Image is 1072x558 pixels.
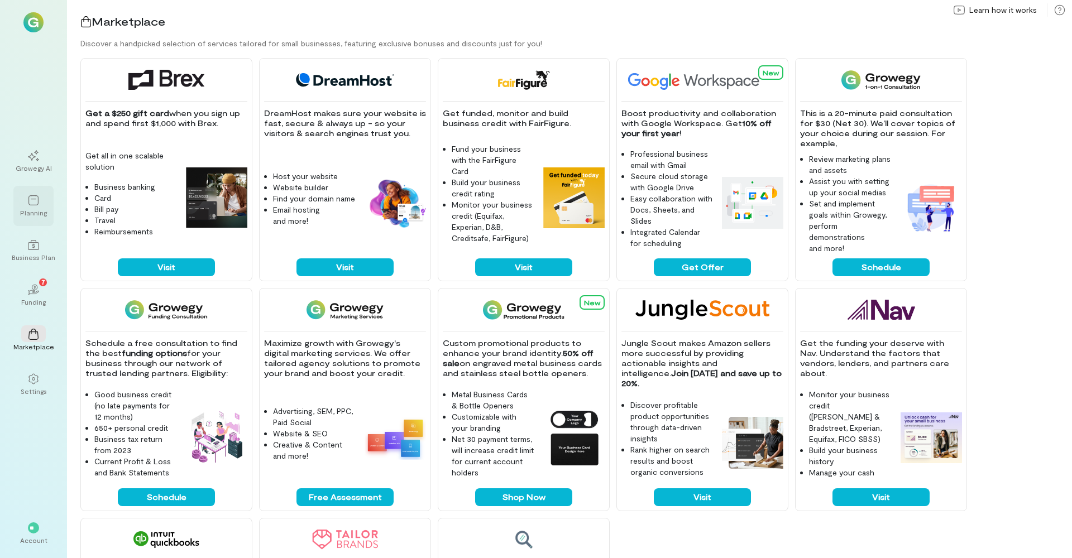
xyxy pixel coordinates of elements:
[94,434,177,456] li: Business tax return from 2023
[630,444,713,478] li: Rank higher on search results and boost organic conversions
[809,445,892,467] li: Build your business history
[273,428,356,439] li: Website & SEO
[630,171,713,193] li: Secure cloud storage with Google Drive
[296,258,394,276] button: Visit
[94,456,177,478] li: Current Profit & Loss and Bank Statements
[85,108,169,118] strong: Get a $250 gift card
[80,38,1072,49] div: Discover a handpicked selection of services tailored for small businesses, featuring exclusive bo...
[13,320,54,360] a: Marketplace
[809,198,892,254] li: Set and implement goals within Growegy, perform demonstrations and more!
[94,215,177,226] li: Travel
[118,488,215,506] button: Schedule
[273,406,356,428] li: Advertising, SEM, PPC, Paid Social
[273,182,356,193] li: Website builder
[94,181,177,193] li: Business banking
[969,4,1037,16] span: Learn how it works
[13,364,54,405] a: Settings
[94,226,177,237] li: Reimbursements
[621,368,784,388] strong: Join [DATE] and save up to 20%.
[85,150,177,172] p: Get all in one scalable solution
[800,108,962,148] p: This is a 20-minute paid consultation for $30 (Net 30). We’ll cover topics of your choice during ...
[809,389,892,445] li: Monitor your business credit ([PERSON_NAME] & Bradstreet, Experian, Equifax, FICO SBSS)
[584,299,600,306] span: New
[122,348,187,358] strong: funding options
[543,167,605,229] img: FairFigure feature
[128,70,204,90] img: Brex
[722,417,783,469] img: Jungle Scout feature
[654,488,751,506] button: Visit
[452,177,534,199] li: Build your business credit rating
[16,163,52,172] div: Growegy AI
[443,108,605,128] p: Get funded, monitor and build business credit with FairFigure.
[94,389,177,422] li: Good business credit (no late payments for 12 months)
[13,275,54,315] a: Funding
[13,342,54,351] div: Marketplace
[654,258,751,276] button: Get Offer
[621,70,786,90] img: Google Workspace
[514,530,533,550] img: Coming soon
[13,230,54,271] a: Business Plan
[125,300,207,320] img: Funding Consultation
[621,108,783,138] p: Boost productivity and collaboration with Google Workspace. Get !
[483,300,565,320] img: Growegy Promo Products
[630,148,713,171] li: Professional business email with Gmail
[20,208,47,217] div: Planning
[722,177,783,228] img: Google Workspace feature
[809,176,892,198] li: Assist you with setting up your social medias
[307,300,384,320] img: Growegy - Marketing Services
[273,204,356,227] li: Email hosting and more!
[497,70,550,90] img: FairFigure
[12,253,55,262] div: Business Plan
[94,193,177,204] li: Card
[630,227,713,249] li: Integrated Calendar for scheduling
[21,297,46,306] div: Funding
[621,338,783,388] p: Jungle Scout makes Amazon sellers more successful by providing actionable insights and intelligence.
[763,69,779,76] span: New
[94,422,177,434] li: 650+ personal credit
[312,530,378,550] img: Tailor Brands
[452,199,534,244] li: Monitor your business credit (Equifax, Experian, D&B, Creditsafe, FairFigure)
[85,108,247,128] p: when you sign up and spend first $1,000 with Brex.
[13,141,54,181] a: Growegy AI
[809,467,892,478] li: Manage your cash
[264,108,426,138] p: DreamHost makes sure your website is fast, secure & always up - so your visitors & search engines...
[901,412,962,464] img: Nav feature
[630,400,713,444] li: Discover profitable product opportunities through data-driven insights
[800,338,962,378] p: Get the funding your deserve with Nav. Understand the factors that vendors, lenders, and partners...
[20,536,47,545] div: Account
[186,407,247,468] img: Funding Consultation feature
[273,171,356,182] li: Host your website
[841,70,920,90] img: 1-on-1 Consultation
[85,338,247,378] p: Schedule a free consultation to find the best for your business through our network of trusted le...
[21,387,47,396] div: Settings
[543,407,605,468] img: Growegy Promo Products feature
[452,143,534,177] li: Fund your business with the FairFigure Card
[832,488,930,506] button: Visit
[832,258,930,276] button: Schedule
[365,416,426,460] img: Growegy - Marketing Services feature
[365,177,426,229] img: DreamHost feature
[94,204,177,215] li: Bill pay
[848,300,915,320] img: Nav
[264,338,426,378] p: Maximize growth with Growegy's digital marketing services. We offer tailored agency solutions to ...
[273,193,356,204] li: Find your domain name
[452,389,534,411] li: Metal Business Cards & Bottle Openers
[452,434,534,478] li: Net 30 payment terms, will increase credit limit for current account holders
[621,118,774,138] strong: 10% off your first year
[118,258,215,276] button: Visit
[809,153,892,176] li: Review marketing plans and assets
[296,488,394,506] button: Free Assessment
[901,177,962,238] img: 1-on-1 Consultation feature
[41,277,45,287] span: 7
[92,15,165,28] span: Marketplace
[273,439,356,461] li: Creative & Content and more!
[630,193,713,227] li: Easy collaboration with Docs, Sheets, and Slides
[443,338,605,378] p: Custom promotional products to enhance your brand identity. on engraved metal business cards and ...
[133,530,199,550] img: QuickBooks
[443,348,596,368] strong: 50% off sale
[475,488,572,506] button: Shop Now
[635,300,769,320] img: Jungle Scout
[452,411,534,434] li: Customizable with your branding
[186,167,247,229] img: Brex feature
[13,186,54,226] a: Planning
